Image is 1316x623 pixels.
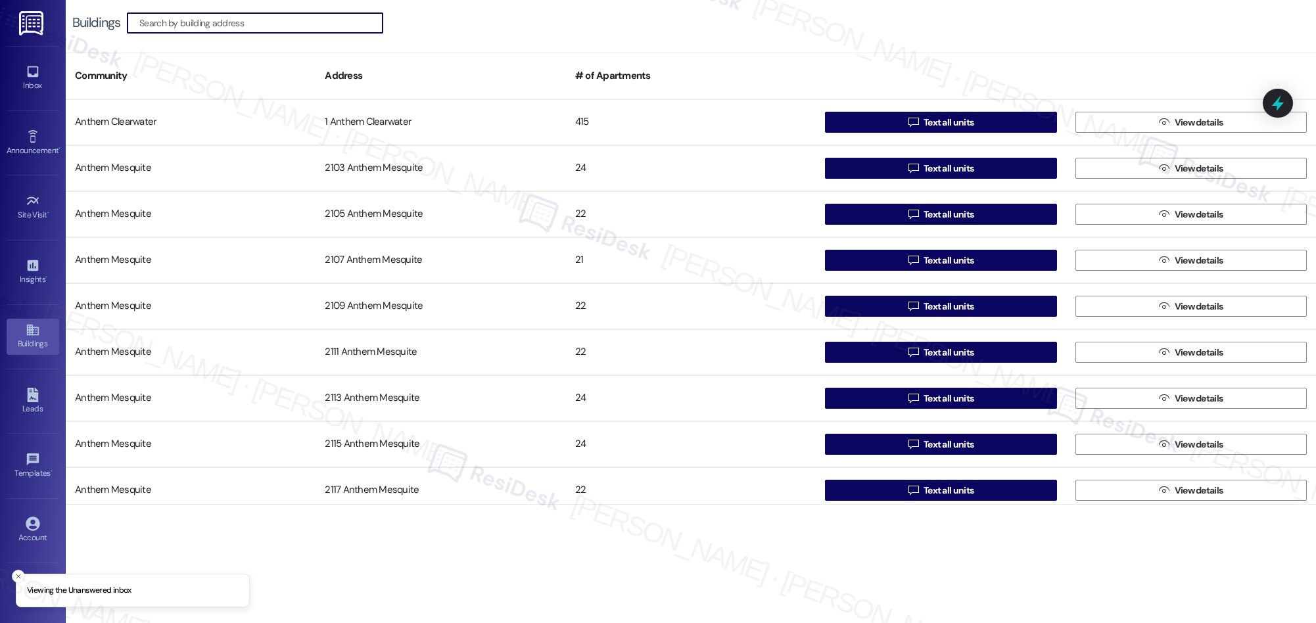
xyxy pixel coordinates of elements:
[908,393,918,404] i: 
[316,155,565,181] div: 2103 Anthem Mesquite
[47,208,49,218] span: •
[7,448,59,484] a: Templates •
[1175,484,1223,497] span: View details
[66,247,316,273] div: Anthem Mesquite
[27,585,131,597] p: Viewing the Unanswered inbox
[825,112,1056,133] button: Text all units
[566,477,816,503] div: 22
[908,255,918,265] i: 
[1159,209,1169,219] i: 
[12,570,25,583] button: Close toast
[1175,392,1223,405] span: View details
[19,11,46,35] img: ResiDesk Logo
[566,385,816,411] div: 24
[66,339,316,365] div: Anthem Mesquite
[908,163,918,173] i: 
[7,60,59,96] a: Inbox
[7,577,59,612] a: Support
[66,293,316,319] div: Anthem Mesquite
[316,201,565,227] div: 2105 Anthem Mesquite
[7,254,59,290] a: Insights •
[908,301,918,311] i: 
[72,16,120,30] div: Buildings
[1159,347,1169,358] i: 
[825,296,1056,317] button: Text all units
[566,431,816,457] div: 24
[1175,254,1223,267] span: View details
[7,190,59,225] a: Site Visit •
[66,109,316,135] div: Anthem Clearwater
[924,162,974,175] span: Text all units
[924,346,974,359] span: Text all units
[1175,300,1223,313] span: View details
[1175,208,1223,221] span: View details
[924,254,974,267] span: Text all units
[908,439,918,450] i: 
[1159,301,1169,311] i: 
[139,14,383,32] input: Search by building address
[1175,162,1223,175] span: View details
[7,319,59,354] a: Buildings
[1075,342,1307,363] button: View details
[924,438,974,451] span: Text all units
[1159,255,1169,265] i: 
[1075,250,1307,271] button: View details
[908,485,918,496] i: 
[1175,116,1223,129] span: View details
[316,109,565,135] div: 1 Anthem Clearwater
[1159,163,1169,173] i: 
[1159,439,1169,450] i: 
[924,392,974,405] span: Text all units
[825,342,1056,363] button: Text all units
[1159,117,1169,127] i: 
[316,293,565,319] div: 2109 Anthem Mesquite
[66,385,316,411] div: Anthem Mesquite
[51,467,53,476] span: •
[924,116,974,129] span: Text all units
[316,60,565,92] div: Address
[825,204,1056,225] button: Text all units
[1075,158,1307,179] button: View details
[316,339,565,365] div: 2111 Anthem Mesquite
[924,208,974,221] span: Text all units
[825,158,1056,179] button: Text all units
[924,484,974,497] span: Text all units
[66,477,316,503] div: Anthem Mesquite
[66,431,316,457] div: Anthem Mesquite
[566,155,816,181] div: 24
[7,384,59,419] a: Leads
[908,209,918,219] i: 
[1075,204,1307,225] button: View details
[1175,346,1223,359] span: View details
[316,247,565,273] div: 2107 Anthem Mesquite
[66,201,316,227] div: Anthem Mesquite
[1075,388,1307,409] button: View details
[566,109,816,135] div: 415
[566,60,816,92] div: # of Apartments
[1075,296,1307,317] button: View details
[825,434,1056,455] button: Text all units
[1075,112,1307,133] button: View details
[45,273,47,282] span: •
[566,247,816,273] div: 21
[908,117,918,127] i: 
[1075,480,1307,501] button: View details
[316,385,565,411] div: 2113 Anthem Mesquite
[1159,393,1169,404] i: 
[59,144,60,153] span: •
[825,388,1056,409] button: Text all units
[566,339,816,365] div: 22
[316,477,565,503] div: 2117 Anthem Mesquite
[66,60,316,92] div: Community
[7,513,59,548] a: Account
[1175,438,1223,451] span: View details
[924,300,974,313] span: Text all units
[316,431,565,457] div: 2115 Anthem Mesquite
[1075,434,1307,455] button: View details
[566,293,816,319] div: 22
[566,201,816,227] div: 22
[825,480,1056,501] button: Text all units
[825,250,1056,271] button: Text all units
[1159,485,1169,496] i: 
[66,155,316,181] div: Anthem Mesquite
